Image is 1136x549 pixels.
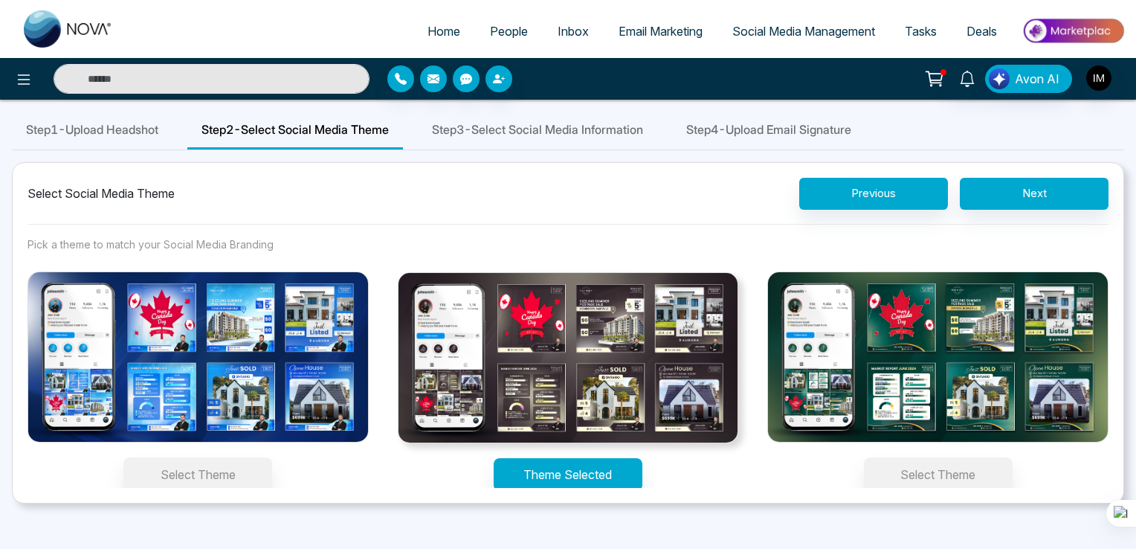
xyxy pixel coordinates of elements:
span: Step 1 - Upload Headshot [26,121,158,138]
span: People [490,24,528,39]
a: Deals [952,17,1012,45]
a: Tasks [890,17,952,45]
button: Avon AI [985,65,1072,93]
img: Nova CRM Logo [24,10,113,48]
span: Inbox [558,24,589,39]
img: Sky Blue Pallets [28,272,369,443]
img: Lead Flow [989,68,1010,89]
button: Sky Blue Pallets [123,457,272,492]
span: Deals [966,24,997,39]
span: Home [427,24,460,39]
span: Step 2 - Select Social Media Theme [201,121,389,138]
img: Brown pallet [398,272,739,443]
div: Select Social Media Theme [28,184,175,202]
a: Email Marketing [604,17,717,45]
img: Green Pallet [767,272,1108,443]
span: Step 3 - Select Social Media Information [432,121,643,138]
iframe: Intercom live chat [1085,498,1121,534]
button: Next [960,178,1108,210]
a: People [475,17,543,45]
button: Green Pallet [864,457,1013,492]
span: Tasks [905,24,937,39]
span: Avon AI [1015,70,1059,88]
p: Pick a theme to match your Social Media Branding [28,237,1108,252]
button: Brown pallet [494,458,642,491]
span: Email Marketing [619,24,703,39]
a: Home [413,17,475,45]
a: Social Media Management [717,17,890,45]
button: Previous [799,178,948,210]
img: Market-place.gif [1019,14,1127,48]
img: User Avatar [1086,65,1111,91]
span: Social Media Management [732,24,875,39]
a: Inbox [543,17,604,45]
span: Step 4 - Upload Email Signature [686,121,851,138]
